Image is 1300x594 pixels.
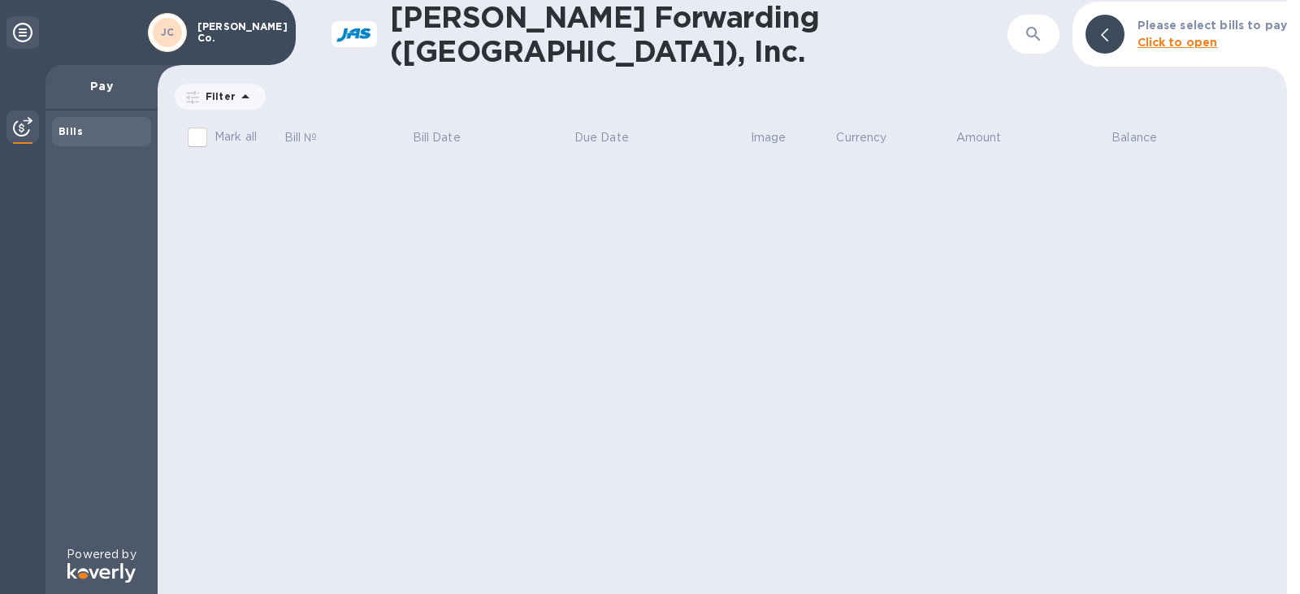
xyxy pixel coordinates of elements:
p: Currency [836,129,886,146]
p: Pay [58,78,145,94]
p: Balance [1111,129,1157,146]
p: [PERSON_NAME] Co. [197,21,279,44]
b: Please select bills to pay [1137,19,1287,32]
b: Bills [58,125,83,137]
p: Image [751,129,786,146]
b: JC [161,26,175,38]
p: Bill № [284,129,318,146]
span: Bill Date [413,129,482,146]
span: Due Date [574,129,650,146]
p: Amount [956,129,1002,146]
span: Balance [1111,129,1178,146]
b: Click to open [1137,36,1218,49]
p: Filter [199,89,236,103]
p: Due Date [574,129,629,146]
p: Powered by [67,546,136,563]
span: Bill № [284,129,339,146]
p: Bill Date [413,129,461,146]
span: Amount [956,129,1023,146]
p: Mark all [214,128,257,145]
img: Logo [67,563,136,583]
